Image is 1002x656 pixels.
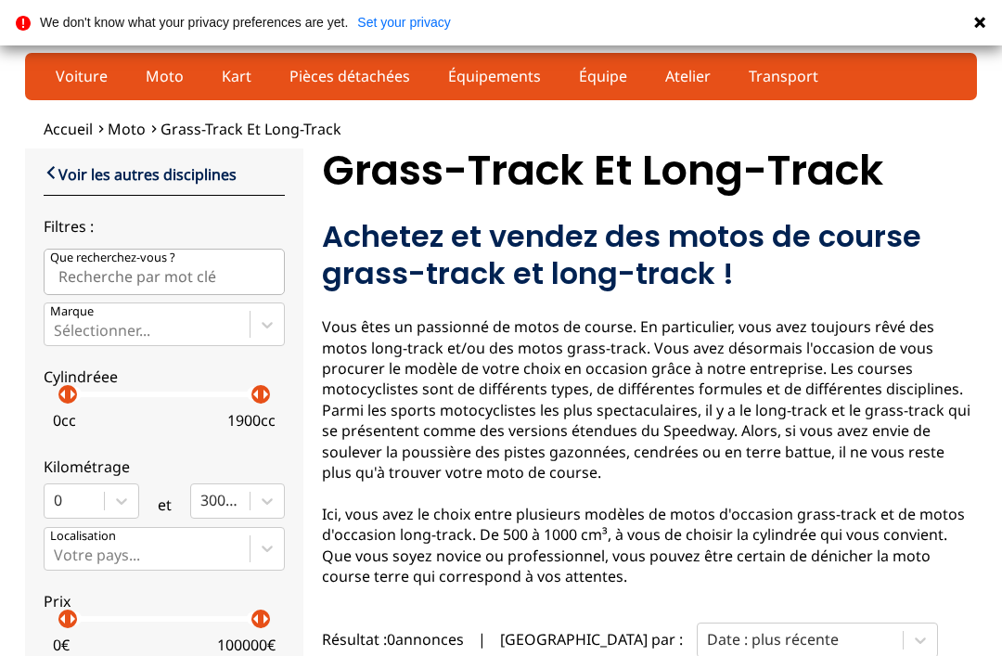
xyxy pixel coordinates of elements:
p: arrow_right [61,383,83,405]
p: 0 € [53,635,70,655]
input: MarqueSélectionner... [54,322,58,339]
input: Votre pays... [54,547,58,563]
a: Moto [108,119,146,139]
a: Voir les autres disciplines [44,162,237,185]
p: 0 cc [53,410,76,431]
a: Équipements [436,60,553,92]
a: Kart [210,60,263,92]
p: Que recherchez-vous ? [50,250,175,266]
p: Filtres : [44,216,285,237]
input: 0 [54,492,58,508]
p: arrow_right [61,608,83,630]
a: Équipe [567,60,639,92]
h2: Achetez et vendez des motos de course grass-track et long-track ! [322,218,977,292]
input: Que recherchez-vous ? [44,249,285,295]
p: 100000 € [217,635,276,655]
p: arrow_right [254,383,276,405]
span: | [478,629,486,650]
a: Set your privacy [357,16,450,29]
p: Cylindréee [44,367,285,387]
h1: Grass-track et long-track [322,148,977,193]
p: [GEOGRAPHIC_DATA] par : [500,629,683,650]
p: Vous êtes un passionné de motos de course. En particulier, vous avez toujours rêvé des motos long... [322,316,977,586]
a: Transport [737,60,830,92]
span: Résultat : 0 annonces [322,629,464,650]
p: Kilométrage [44,457,285,477]
p: Marque [50,303,94,320]
a: Moto [134,60,196,92]
p: 1900 cc [227,410,276,431]
p: et [158,495,172,515]
p: arrow_right [254,608,276,630]
p: arrow_left [245,608,267,630]
a: Pièces détachées [277,60,422,92]
a: Grass-track et long-track [161,119,341,139]
p: arrow_left [245,383,267,405]
a: Voiture [44,60,120,92]
p: We don't know what your privacy preferences are yet. [40,16,348,29]
a: Atelier [653,60,723,92]
p: Localisation [50,528,116,545]
p: arrow_left [52,608,74,630]
p: Prix [44,591,285,611]
p: arrow_left [52,383,74,405]
input: 300000 [200,492,204,508]
a: Accueil [44,119,93,139]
